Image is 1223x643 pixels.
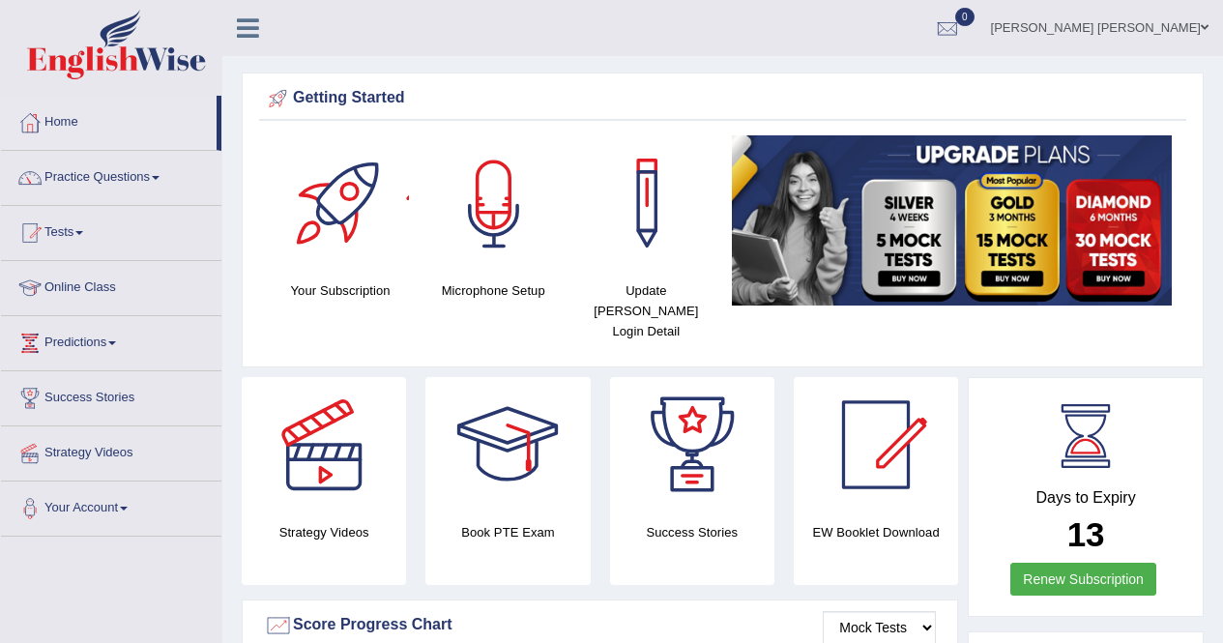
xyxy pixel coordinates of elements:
img: small5.jpg [732,135,1172,306]
a: Practice Questions [1,151,221,199]
div: Score Progress Chart [264,611,936,640]
b: 13 [1067,515,1105,553]
a: Predictions [1,316,221,365]
h4: Success Stories [610,522,774,542]
a: Success Stories [1,371,221,420]
a: Tests [1,206,221,254]
span: 0 [955,8,975,26]
a: Online Class [1,261,221,309]
a: Strategy Videos [1,426,221,475]
h4: Strategy Videos [242,522,406,542]
a: Your Account [1,482,221,530]
h4: Days to Expiry [990,489,1181,507]
h4: Microphone Setup [426,280,560,301]
a: Renew Subscription [1010,563,1156,596]
h4: Update [PERSON_NAME] Login Detail [579,280,713,341]
a: Home [1,96,217,144]
h4: Book PTE Exam [425,522,590,542]
h4: EW Booklet Download [794,522,958,542]
h4: Your Subscription [274,280,407,301]
div: Getting Started [264,84,1181,113]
